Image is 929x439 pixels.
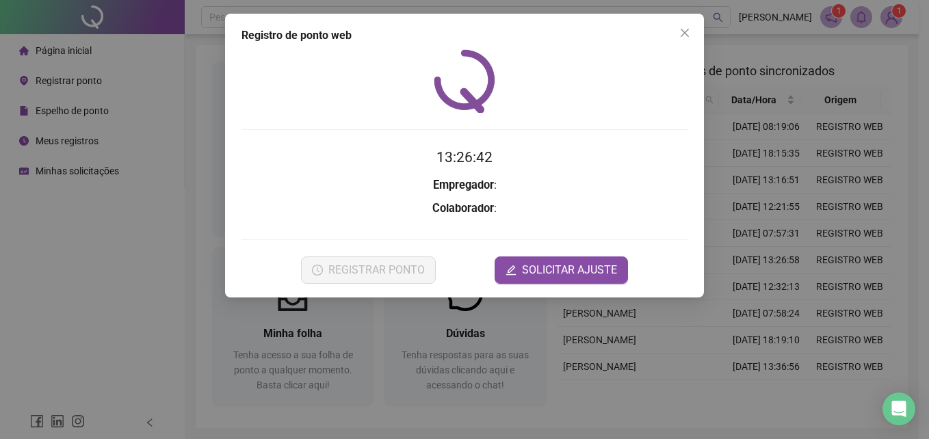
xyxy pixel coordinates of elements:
[301,256,436,284] button: REGISTRAR PONTO
[679,27,690,38] span: close
[495,256,628,284] button: editSOLICITAR AJUSTE
[433,178,494,191] strong: Empregador
[241,200,688,217] h3: :
[522,262,617,278] span: SOLICITAR AJUSTE
[506,265,516,276] span: edit
[432,202,494,215] strong: Colaborador
[674,22,696,44] button: Close
[241,176,688,194] h3: :
[434,49,495,113] img: QRPoint
[436,149,493,165] time: 13:26:42
[241,27,688,44] div: Registro de ponto web
[882,393,915,425] div: Open Intercom Messenger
